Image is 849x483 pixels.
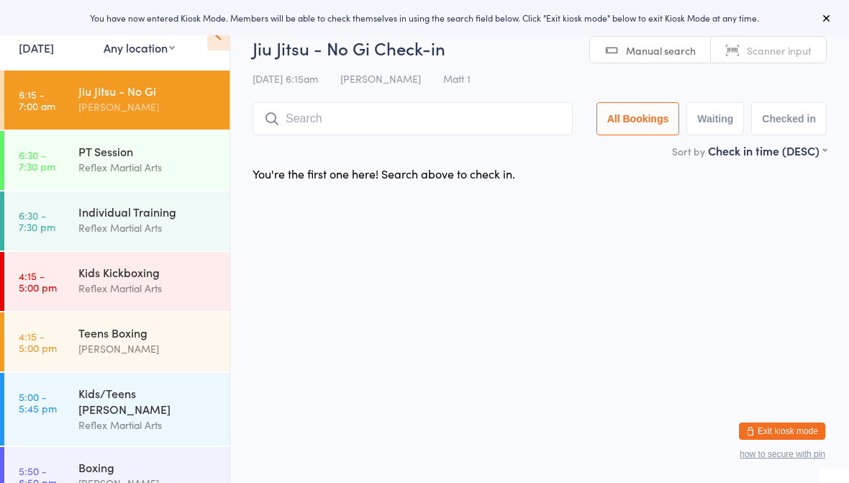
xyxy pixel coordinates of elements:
[4,312,230,371] a: 4:15 -5:00 pmTeens Boxing[PERSON_NAME]
[78,264,217,280] div: Kids Kickboxing
[19,89,55,112] time: 6:15 - 7:00 am
[19,330,57,353] time: 4:15 - 5:00 pm
[78,83,217,99] div: Jiu Jitsu - No Gi
[19,149,55,172] time: 6:30 - 7:30 pm
[596,102,680,135] button: All Bookings
[78,159,217,176] div: Reflex Martial Arts
[19,391,57,414] time: 5:00 - 5:45 pm
[4,191,230,250] a: 6:30 -7:30 pmIndividual TrainingReflex Martial Arts
[4,373,230,446] a: 5:00 -5:45 pmKids/Teens [PERSON_NAME]Reflex Martial Arts
[23,12,826,24] div: You have now entered Kiosk Mode. Members will be able to check themselves in using the search fie...
[19,40,54,55] a: [DATE]
[4,71,230,130] a: 6:15 -7:00 amJiu Jitsu - No Gi[PERSON_NAME]
[253,36,827,60] h2: Jiu Jitsu - No Gi Check-in
[340,71,421,86] span: [PERSON_NAME]
[443,71,471,86] span: Matt 1
[747,43,812,58] span: Scanner input
[4,252,230,311] a: 4:15 -5:00 pmKids KickboxingReflex Martial Arts
[78,325,217,340] div: Teens Boxing
[78,417,217,433] div: Reflex Martial Arts
[19,270,57,293] time: 4:15 - 5:00 pm
[253,102,573,135] input: Search
[626,43,696,58] span: Manual search
[78,340,217,357] div: [PERSON_NAME]
[78,220,217,236] div: Reflex Martial Arts
[78,385,217,417] div: Kids/Teens [PERSON_NAME]
[78,280,217,297] div: Reflex Martial Arts
[78,459,217,475] div: Boxing
[740,449,825,459] button: how to secure with pin
[78,204,217,220] div: Individual Training
[686,102,744,135] button: Waiting
[708,143,827,158] div: Check in time (DESC)
[104,40,175,55] div: Any location
[253,71,318,86] span: [DATE] 6:15am
[672,144,705,158] label: Sort by
[78,143,217,159] div: PT Session
[4,131,230,190] a: 6:30 -7:30 pmPT SessionReflex Martial Arts
[253,166,515,181] div: You're the first one here! Search above to check in.
[739,423,825,440] button: Exit kiosk mode
[78,99,217,115] div: [PERSON_NAME]
[751,102,827,135] button: Checked in
[19,209,55,233] time: 6:30 - 7:30 pm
